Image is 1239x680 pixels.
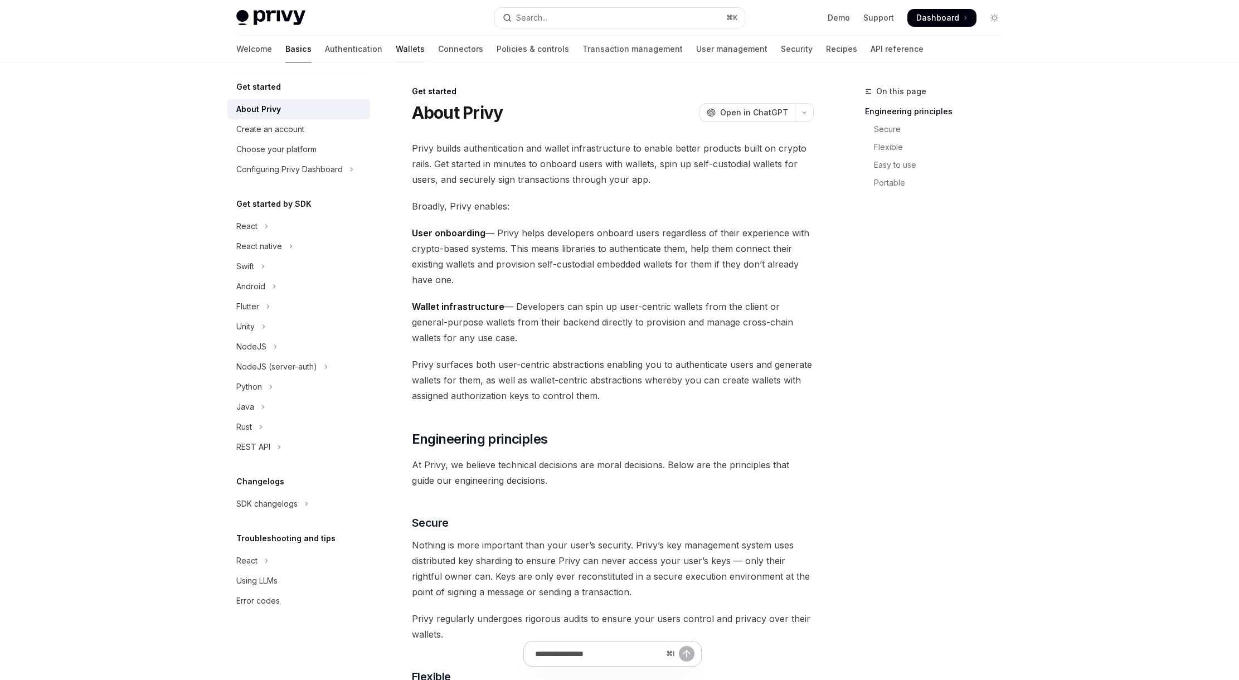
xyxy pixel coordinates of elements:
a: Easy to use [865,156,1012,174]
a: Wallets [396,36,425,62]
h5: Changelogs [236,475,284,488]
div: Java [236,400,254,414]
button: Toggle Configuring Privy Dashboard section [227,159,370,179]
input: Ask a question... [535,642,662,666]
span: Privy regularly undergoes rigorous audits to ensure your users control and privacy over their wal... [412,611,814,642]
div: SDK changelogs [236,497,298,511]
button: Toggle React section [227,216,370,236]
h5: Get started [236,80,281,94]
div: Using LLMs [236,574,278,587]
a: Recipes [826,36,857,62]
div: Rust [236,420,252,434]
a: Transaction management [582,36,683,62]
a: Choose your platform [227,139,370,159]
a: Support [863,12,894,23]
a: Basics [285,36,312,62]
div: Swift [236,260,254,273]
div: Choose your platform [236,143,317,156]
div: About Privy [236,103,281,116]
button: Toggle React section [227,551,370,571]
a: Secure [865,120,1012,138]
span: Engineering principles [412,430,548,448]
button: Toggle React native section [227,236,370,256]
span: Privy surfaces both user-centric abstractions enabling you to authenticate users and generate wal... [412,357,814,404]
span: Dashboard [916,12,959,23]
div: Python [236,380,262,394]
div: Configuring Privy Dashboard [236,163,343,176]
span: Nothing is more important than your user’s security. Privy’s key management system uses distribut... [412,537,814,600]
div: React native [236,240,282,253]
a: Welcome [236,36,272,62]
strong: User onboarding [412,227,485,239]
img: light logo [236,10,305,26]
button: Toggle NodeJS section [227,337,370,357]
span: — Privy helps developers onboard users regardless of their experience with crypto-based systems. ... [412,225,814,288]
button: Toggle Python section [227,377,370,397]
a: Policies & controls [497,36,569,62]
a: Portable [865,174,1012,192]
div: Error codes [236,594,280,608]
h5: Troubleshooting and tips [236,532,336,545]
span: — Developers can spin up user-centric wallets from the client or general-purpose wallets from the... [412,299,814,346]
div: Create an account [236,123,304,136]
div: Search... [516,11,547,25]
div: REST API [236,440,270,454]
div: Android [236,280,265,293]
button: Toggle Swift section [227,256,370,276]
a: Flexible [865,138,1012,156]
button: Toggle SDK changelogs section [227,494,370,514]
button: Toggle NodeJS (server-auth) section [227,357,370,377]
div: NodeJS (server-auth) [236,360,317,373]
a: Engineering principles [865,103,1012,120]
button: Open in ChatGPT [699,103,795,122]
h5: Get started by SDK [236,197,312,211]
span: On this page [876,85,926,98]
button: Toggle Flutter section [227,297,370,317]
a: User management [696,36,767,62]
a: Dashboard [907,9,976,27]
span: Secure [412,515,449,531]
div: Flutter [236,300,259,313]
div: React [236,220,257,233]
button: Toggle REST API section [227,437,370,457]
span: Privy builds authentication and wallet infrastructure to enable better products built on crypto r... [412,140,814,187]
button: Open search [495,8,745,28]
a: Connectors [438,36,483,62]
button: Toggle Rust section [227,417,370,437]
h1: About Privy [412,103,503,123]
a: Demo [828,12,850,23]
button: Toggle Android section [227,276,370,297]
button: Toggle Unity section [227,317,370,337]
a: Create an account [227,119,370,139]
strong: Wallet infrastructure [412,301,504,312]
a: Error codes [227,591,370,611]
span: Broadly, Privy enables: [412,198,814,214]
a: Security [781,36,813,62]
a: Using LLMs [227,571,370,591]
div: Unity [236,320,255,333]
a: API reference [871,36,924,62]
a: About Privy [227,99,370,119]
span: Open in ChatGPT [720,107,788,118]
div: React [236,554,257,567]
button: Toggle Java section [227,397,370,417]
a: Authentication [325,36,382,62]
button: Toggle dark mode [985,9,1003,27]
div: Get started [412,86,814,97]
span: ⌘ K [726,13,738,22]
div: NodeJS [236,340,266,353]
span: At Privy, we believe technical decisions are moral decisions. Below are the principles that guide... [412,457,814,488]
button: Send message [679,646,694,662]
